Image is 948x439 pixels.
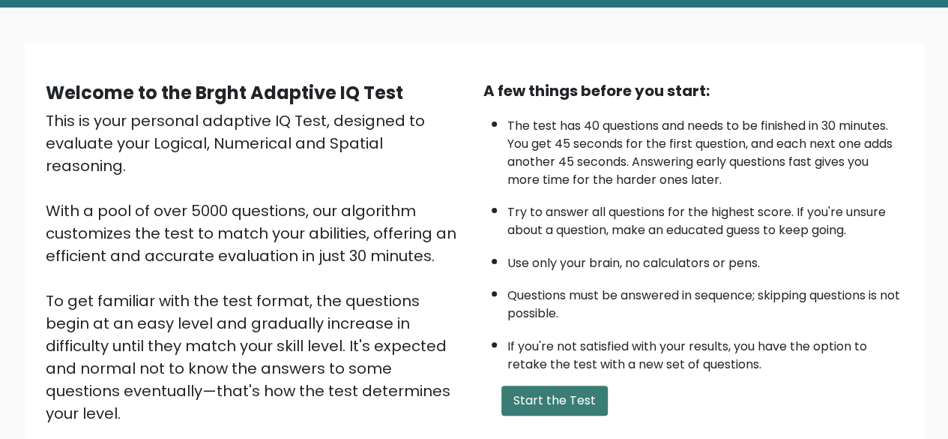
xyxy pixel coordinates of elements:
li: Try to answer all questions for the highest score. If you're unsure about a question, make an edu... [507,196,903,239]
li: If you're not satisfied with your results, you have the option to retake the test with a new set ... [507,330,903,374]
li: Use only your brain, no calculators or pens. [507,247,903,272]
button: Start the Test [501,386,608,416]
li: Questions must be answered in sequence; skipping questions is not possible. [507,279,903,323]
li: The test has 40 questions and needs to be finished in 30 minutes. You get 45 seconds for the firs... [507,110,903,189]
b: Welcome to the Brght Adaptive IQ Test [46,80,403,105]
div: A few things before you start: [483,80,903,102]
